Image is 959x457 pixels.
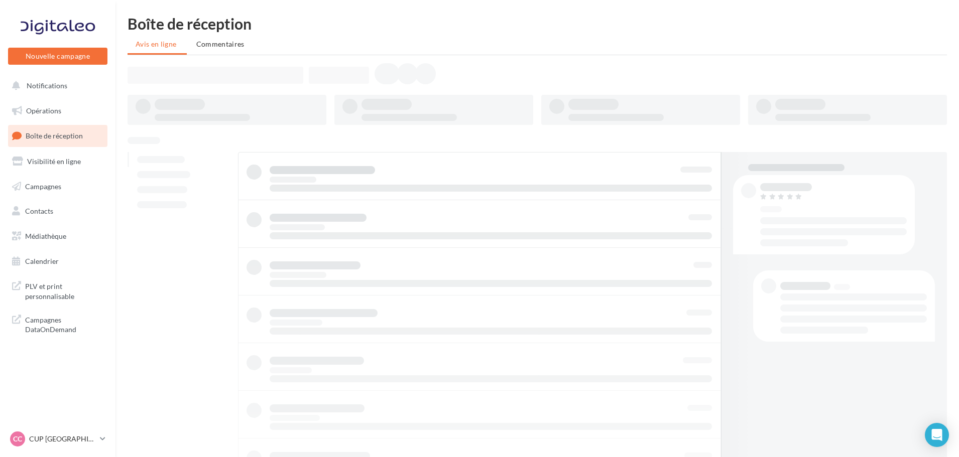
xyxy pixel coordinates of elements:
[128,16,947,31] div: Boîte de réception
[25,257,59,265] span: Calendrier
[6,251,109,272] a: Calendrier
[27,81,67,90] span: Notifications
[29,434,96,444] p: CUP [GEOGRAPHIC_DATA]
[196,40,245,48] span: Commentaires
[25,207,53,215] span: Contacts
[6,309,109,339] a: Campagnes DataOnDemand
[25,313,103,335] span: Campagnes DataOnDemand
[25,182,61,190] span: Campagnes
[26,106,61,115] span: Opérations
[6,226,109,247] a: Médiathèque
[6,151,109,172] a: Visibilité en ligne
[6,75,105,96] button: Notifications
[25,232,66,240] span: Médiathèque
[6,176,109,197] a: Campagnes
[6,125,109,146] a: Boîte de réception
[6,275,109,305] a: PLV et print personnalisable
[925,423,949,447] div: Open Intercom Messenger
[13,434,22,444] span: CC
[8,429,107,448] a: CC CUP [GEOGRAPHIC_DATA]
[26,131,83,140] span: Boîte de réception
[8,48,107,65] button: Nouvelle campagne
[25,279,103,301] span: PLV et print personnalisable
[6,201,109,222] a: Contacts
[6,100,109,121] a: Opérations
[27,157,81,166] span: Visibilité en ligne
